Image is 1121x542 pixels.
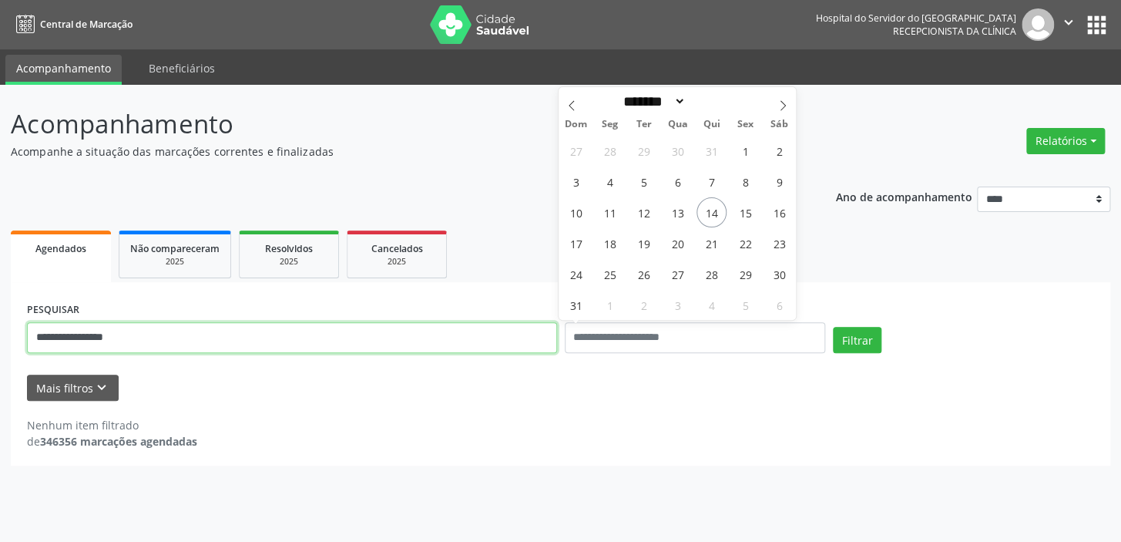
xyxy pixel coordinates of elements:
span: Agosto 12, 2025 [629,197,659,227]
span: Agosto 11, 2025 [595,197,625,227]
span: Agosto 10, 2025 [561,197,591,227]
button: Filtrar [833,327,881,353]
span: Central de Marcação [40,18,133,31]
span: Setembro 5, 2025 [730,290,760,320]
span: Agosto 3, 2025 [561,167,591,197]
span: Agosto 1, 2025 [730,136,760,166]
span: Cancelados [371,242,423,255]
strong: 346356 marcações agendadas [40,434,197,449]
span: Não compareceram [130,242,220,255]
span: Setembro 4, 2025 [696,290,727,320]
span: Julho 27, 2025 [561,136,591,166]
span: Setembro 1, 2025 [595,290,625,320]
span: Agosto 20, 2025 [663,228,693,258]
span: Agosto 26, 2025 [629,259,659,289]
p: Acompanhamento [11,105,780,143]
p: Ano de acompanhamento [835,187,972,206]
span: Julho 31, 2025 [696,136,727,166]
i: keyboard_arrow_down [93,379,110,396]
span: Agosto 21, 2025 [696,228,727,258]
span: Agosto 7, 2025 [696,167,727,197]
span: Agosto 8, 2025 [730,167,760,197]
span: Qua [660,120,694,130]
div: 2025 [130,256,220,268]
span: Sáb [762,120,796,130]
span: Agosto 23, 2025 [764,228,794,258]
span: Julho 30, 2025 [663,136,693,166]
i:  [1060,14,1077,31]
span: Agosto 6, 2025 [663,167,693,197]
input: Year [686,93,737,109]
span: Agosto 4, 2025 [595,167,625,197]
span: Agosto 15, 2025 [730,197,760,227]
span: Dom [559,120,592,130]
span: Agosto 30, 2025 [764,259,794,289]
span: Recepcionista da clínica [893,25,1016,38]
button: apps [1083,12,1110,39]
div: Hospital do Servidor do [GEOGRAPHIC_DATA] [816,12,1016,25]
a: Beneficiários [138,55,226,82]
span: Julho 29, 2025 [629,136,659,166]
span: Resolvidos [265,242,313,255]
span: Agosto 14, 2025 [696,197,727,227]
span: Agosto 9, 2025 [764,167,794,197]
span: Agosto 18, 2025 [595,228,625,258]
span: Agosto 29, 2025 [730,259,760,289]
span: Agosto 25, 2025 [595,259,625,289]
button:  [1054,8,1083,41]
button: Relatórios [1026,128,1105,154]
span: Setembro 3, 2025 [663,290,693,320]
span: Agendados [35,242,86,255]
span: Agosto 24, 2025 [561,259,591,289]
span: Agosto 13, 2025 [663,197,693,227]
span: Agosto 16, 2025 [764,197,794,227]
div: 2025 [250,256,327,268]
img: img [1022,8,1054,41]
span: Setembro 6, 2025 [764,290,794,320]
span: Seg [592,120,626,130]
span: Agosto 2, 2025 [764,136,794,166]
span: Julho 28, 2025 [595,136,625,166]
select: Month [619,93,686,109]
span: Agosto 5, 2025 [629,167,659,197]
span: Agosto 22, 2025 [730,228,760,258]
span: Agosto 27, 2025 [663,259,693,289]
span: Agosto 19, 2025 [629,228,659,258]
a: Central de Marcação [11,12,133,37]
span: Sex [728,120,762,130]
label: PESQUISAR [27,298,79,322]
div: 2025 [358,256,435,268]
span: Agosto 28, 2025 [696,259,727,289]
span: Agosto 31, 2025 [561,290,591,320]
button: Mais filtroskeyboard_arrow_down [27,375,119,402]
span: Agosto 17, 2025 [561,228,591,258]
a: Acompanhamento [5,55,122,85]
div: Nenhum item filtrado [27,417,197,433]
p: Acompanhe a situação das marcações correntes e finalizadas [11,143,780,160]
span: Setembro 2, 2025 [629,290,659,320]
div: de [27,433,197,449]
span: Ter [626,120,660,130]
span: Qui [694,120,728,130]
